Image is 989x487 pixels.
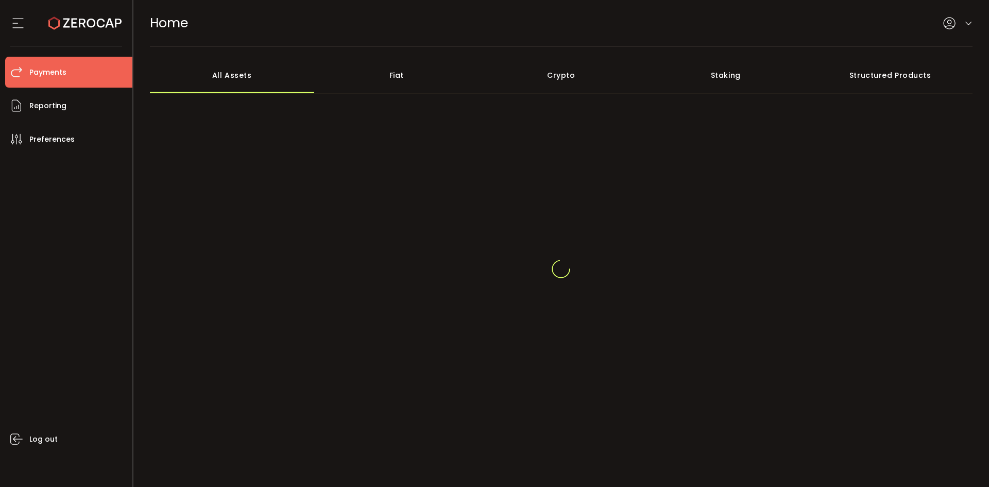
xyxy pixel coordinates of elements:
[150,57,315,93] div: All Assets
[29,132,75,147] span: Preferences
[479,57,644,93] div: Crypto
[150,14,188,32] span: Home
[29,432,58,447] span: Log out
[808,57,973,93] div: Structured Products
[314,57,479,93] div: Fiat
[29,65,66,80] span: Payments
[643,57,808,93] div: Staking
[29,98,66,113] span: Reporting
